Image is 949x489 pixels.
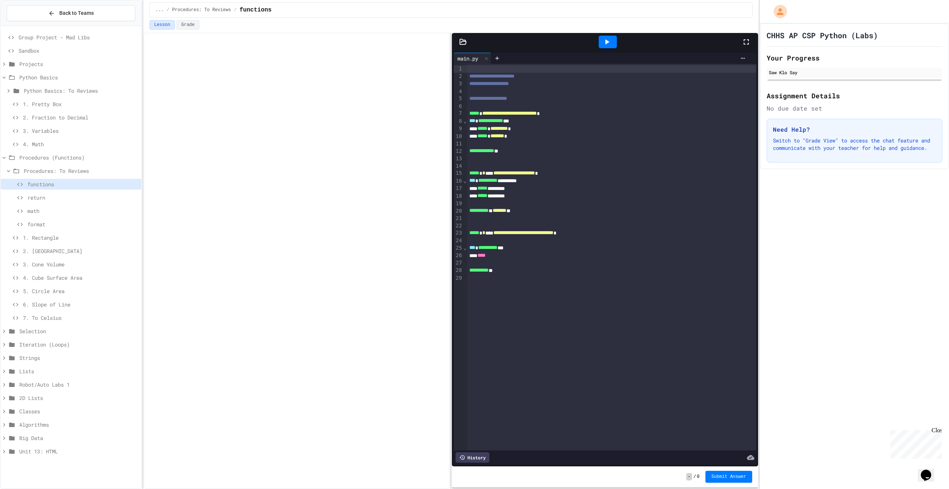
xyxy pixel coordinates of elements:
div: 2 [454,73,463,80]
span: 3. Variables [23,127,138,135]
div: 7 [454,110,463,117]
span: Fold line [463,245,467,251]
p: Switch to "Grade View" to access the chat feature and communicate with your teacher for help and ... [773,137,936,152]
span: 1. Rectangle [23,234,138,242]
span: Python Basics [19,73,138,81]
span: 4. Math [23,140,138,148]
div: 19 [454,200,463,207]
div: 25 [454,244,463,252]
div: 21 [454,215,463,222]
span: Selection [19,327,138,335]
div: 29 [454,275,463,282]
div: 14 [454,163,463,170]
div: 22 [454,222,463,230]
div: 20 [454,207,463,215]
span: 7. To Celsius [23,314,138,322]
div: My Account [766,3,789,20]
div: 8 [454,118,463,125]
div: 10 [454,133,463,140]
span: 0 [697,474,700,480]
div: main.py [454,53,491,64]
span: 4. Cube Surface Area [23,274,138,282]
button: Grade [176,20,199,30]
span: Big Data [19,434,138,442]
span: / [234,7,237,13]
h2: Your Progress [767,53,942,63]
div: 4 [454,88,463,95]
span: functions [239,6,271,14]
span: return [27,194,138,201]
div: 26 [454,252,463,259]
div: 18 [454,193,463,200]
span: 1. Pretty Box [23,100,138,108]
h2: Assignment Details [767,91,942,101]
div: No due date set [767,104,942,113]
button: Back to Teams [7,5,135,21]
div: 16 [454,177,463,185]
div: 13 [454,155,463,163]
div: 1 [454,65,463,73]
span: Fold line [463,178,467,184]
button: Submit Answer [705,471,752,483]
span: Classes [19,407,138,415]
div: 24 [454,237,463,244]
span: Robot/Auto Labs 1 [19,381,138,388]
span: Fold line [463,118,467,124]
div: 15 [454,170,463,177]
span: Submit Answer [711,474,746,480]
span: 6. Slope of Line [23,301,138,308]
span: Projects [19,60,138,68]
span: Back to Teams [59,9,94,17]
span: Iteration (Loops) [19,341,138,348]
div: 28 [454,267,463,274]
span: 2. [GEOGRAPHIC_DATA] [23,247,138,255]
div: Saw Klo Say [769,69,940,76]
span: functions [27,180,138,188]
div: History [456,452,489,463]
span: 2D Lists [19,394,138,402]
span: 2. Fraction to Decimal [23,114,138,121]
h1: CHHS AP CSP Python (Labs) [767,30,878,40]
div: main.py [454,55,482,62]
span: 5. Circle Area [23,287,138,295]
span: Group Project - Mad Libs [19,33,138,41]
div: 5 [454,95,463,102]
span: Lists [19,367,138,375]
span: Sandbox [19,47,138,55]
span: / [166,7,169,13]
iframe: chat widget [918,459,942,482]
div: 11 [454,140,463,148]
div: 17 [454,185,463,192]
div: 9 [454,125,463,132]
span: / [694,474,696,480]
span: Procedures (Functions) [19,154,138,161]
span: Unit 13: HTML [19,447,138,455]
span: Python Basics: To Reviews [24,87,138,95]
span: math [27,207,138,215]
span: Procedures: To Reviews [24,167,138,175]
span: Algorithms [19,421,138,429]
span: format [27,220,138,228]
iframe: chat widget [887,427,942,459]
span: 3. Cone Volume [23,260,138,268]
div: 12 [454,148,463,155]
span: ... [156,7,164,13]
button: Lesson [149,20,175,30]
div: 23 [454,229,463,237]
div: 6 [454,103,463,110]
span: - [686,473,692,480]
div: 3 [454,80,463,88]
div: 27 [454,259,463,267]
span: Strings [19,354,138,362]
span: Procedures: To Reviews [172,7,231,13]
h3: Need Help? [773,125,936,134]
div: Chat with us now!Close [3,3,51,47]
